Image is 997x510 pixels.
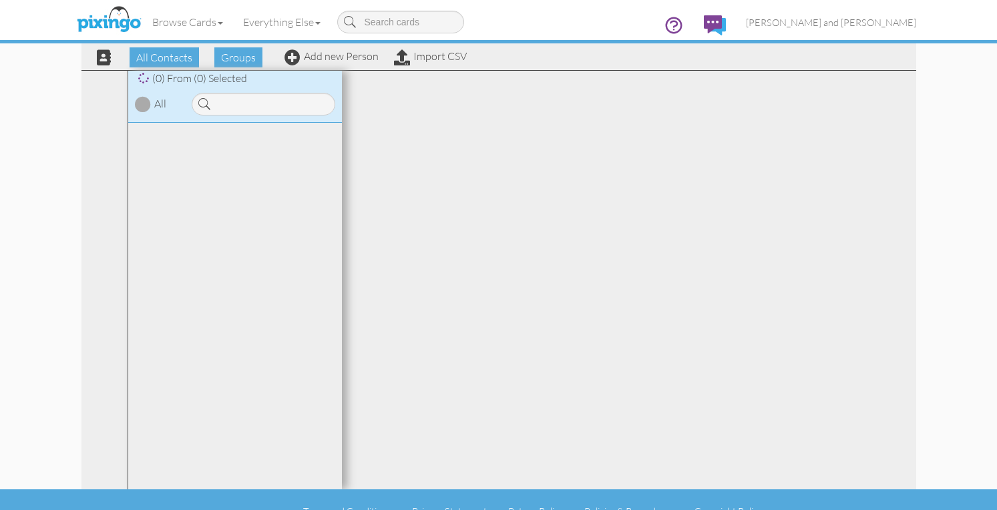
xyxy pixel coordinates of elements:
[704,15,726,35] img: comments.svg
[394,49,467,63] a: Import CSV
[233,5,331,39] a: Everything Else
[736,5,926,39] a: [PERSON_NAME] and [PERSON_NAME]
[194,71,247,85] span: (0) Selected
[73,3,144,37] img: pixingo logo
[142,5,233,39] a: Browse Cards
[337,11,464,33] input: Search cards
[154,96,166,111] div: All
[214,47,262,67] span: Groups
[128,71,342,86] div: (0) From
[746,17,916,28] span: [PERSON_NAME] and [PERSON_NAME]
[284,49,379,63] a: Add new Person
[130,47,199,67] span: All Contacts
